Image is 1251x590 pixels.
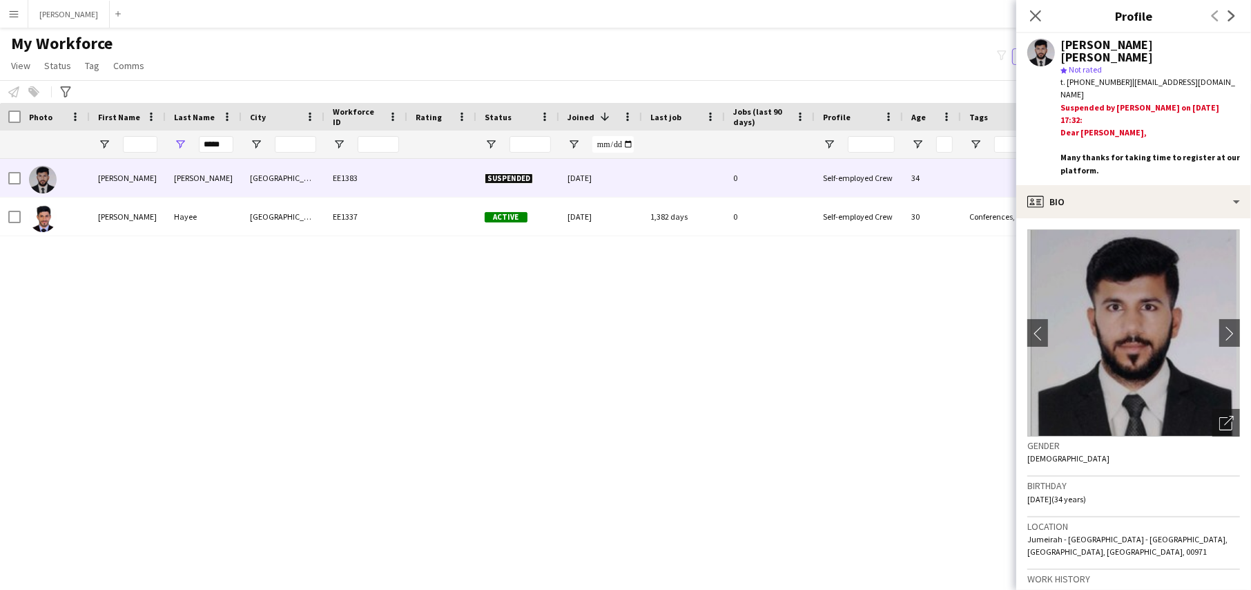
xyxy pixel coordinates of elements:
[1212,409,1240,437] div: Open photos pop-in
[961,198,1044,236] div: Conferences, Ceremonies & Exhibitions, Coordinator, Done By [PERSON_NAME], Live Shows & Festivals...
[1027,520,1240,533] h3: Location
[650,112,681,122] span: Last job
[324,159,407,197] div: EE1383
[85,59,99,72] span: Tag
[725,159,815,197] div: 0
[1012,48,1081,65] button: Everyone5,701
[911,112,926,122] span: Age
[242,159,324,197] div: [GEOGRAPHIC_DATA]
[733,106,790,127] span: Jobs (last 90 days)
[969,112,988,122] span: Tags
[1069,64,1102,75] span: Not rated
[11,59,30,72] span: View
[57,84,74,100] app-action-btn: Advanced filters
[823,138,835,151] button: Open Filter Menu
[559,159,642,197] div: [DATE]
[166,198,242,236] div: Hayee
[903,159,961,197] div: 34
[1016,7,1251,25] h3: Profile
[1060,127,1147,137] span: Dear [PERSON_NAME],
[174,138,186,151] button: Open Filter Menu
[98,138,110,151] button: Open Filter Menu
[1016,185,1251,218] div: Bio
[90,159,166,197] div: [PERSON_NAME]
[199,136,233,153] input: Last Name Filter Input
[1027,479,1240,492] h3: Birthday
[568,138,580,151] button: Open Filter Menu
[1027,229,1240,437] img: Crew avatar or photo
[848,136,895,153] input: Profile Filter Input
[29,204,57,232] img: Ali Hayee
[485,112,512,122] span: Status
[1060,39,1240,64] div: [PERSON_NAME] [PERSON_NAME]
[1060,152,1240,175] span: Many thanks for taking time to register at our platform.
[1027,439,1240,452] h3: Gender
[28,1,110,28] button: [PERSON_NAME]
[1060,77,1132,87] span: t. [PHONE_NUMBER]
[1060,102,1240,180] div: Suspended by [PERSON_NAME] on [DATE] 17:32:
[79,57,105,75] a: Tag
[174,112,215,122] span: Last Name
[1027,494,1086,504] span: [DATE] (34 years)
[592,136,634,153] input: Joined Filter Input
[815,159,903,197] div: Self-employed Crew
[510,136,551,153] input: Status Filter Input
[485,212,527,222] span: Active
[823,112,851,122] span: Profile
[113,59,144,72] span: Comms
[1060,77,1235,99] span: | [EMAIL_ADDRESS][DOMAIN_NAME]
[725,198,815,236] div: 0
[98,112,140,122] span: First Name
[333,138,345,151] button: Open Filter Menu
[416,112,442,122] span: Rating
[903,198,961,236] div: 30
[29,112,52,122] span: Photo
[358,136,399,153] input: Workforce ID Filter Input
[559,198,642,236] div: [DATE]
[108,57,150,75] a: Comms
[275,136,316,153] input: City Filter Input
[815,198,903,236] div: Self-employed Crew
[568,112,594,122] span: Joined
[324,198,407,236] div: EE1337
[1027,573,1240,585] h3: Work history
[969,138,982,151] button: Open Filter Menu
[123,136,157,153] input: First Name Filter Input
[11,33,113,54] span: My Workforce
[936,136,953,153] input: Age Filter Input
[250,112,266,122] span: City
[90,198,166,236] div: [PERSON_NAME]
[485,173,533,184] span: Suspended
[242,198,324,236] div: [GEOGRAPHIC_DATA]
[642,198,725,236] div: 1,382 days
[44,59,71,72] span: Status
[250,138,262,151] button: Open Filter Menu
[1027,534,1228,557] span: Jumeirah - [GEOGRAPHIC_DATA] - [GEOGRAPHIC_DATA], [GEOGRAPHIC_DATA], [GEOGRAPHIC_DATA], 00971
[333,106,382,127] span: Workforce ID
[994,136,1036,153] input: Tags Filter Input
[29,166,57,193] img: Abdul Rehman Abdul Hayee
[911,138,924,151] button: Open Filter Menu
[1027,453,1109,464] span: [DEMOGRAPHIC_DATA]
[39,57,77,75] a: Status
[485,138,497,151] button: Open Filter Menu
[166,159,242,197] div: [PERSON_NAME]
[6,57,36,75] a: View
